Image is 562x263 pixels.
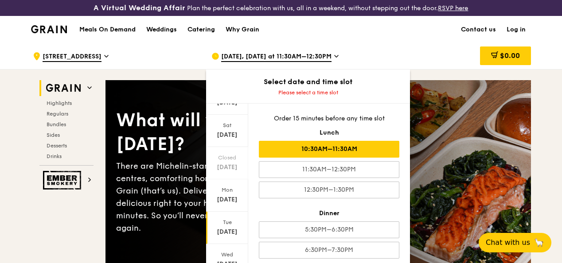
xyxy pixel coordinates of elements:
div: Sat [207,122,247,129]
img: Ember Smokery web logo [43,171,84,190]
a: Log in [501,16,531,43]
div: Lunch [259,128,399,137]
div: 10:30AM–11:30AM [259,141,399,158]
div: Why Grain [226,16,259,43]
div: 6:30PM–7:30PM [259,242,399,259]
div: There are Michelin-star restaurants, hawker centres, comforting home-cooked classics… and Grain (... [116,160,318,234]
span: [STREET_ADDRESS] [43,52,101,62]
div: Wed [207,251,247,258]
span: Chat with us [486,237,530,248]
a: GrainGrain [31,15,67,42]
button: Chat with us🦙 [479,233,551,252]
span: Drinks [47,153,62,159]
span: Bundles [47,121,66,128]
div: Order 15 minutes before any time slot [259,114,399,123]
div: Please select a time slot [206,89,410,96]
span: Highlights [47,100,72,106]
a: Catering [182,16,220,43]
h3: A Virtual Wedding Affair [94,4,185,12]
span: $0.00 [500,51,520,60]
div: Mon [207,186,247,193]
img: Grain [31,25,67,33]
div: 5:30PM–6:30PM [259,221,399,238]
a: RSVP here [438,4,468,12]
div: Select date and time slot [206,77,410,87]
a: Contact us [456,16,501,43]
div: [DATE] [207,163,247,172]
a: Weddings [141,16,182,43]
div: [DATE] [207,228,247,236]
div: Plan the perfect celebration with us, all in a weekend, without stepping out the door. [94,4,468,12]
div: Tue [207,219,247,226]
div: Catering [187,16,215,43]
span: 🦙 [534,237,544,248]
span: [DATE], [DATE] at 11:30AM–12:30PM [221,52,332,62]
img: Grain web logo [43,80,84,96]
div: [DATE] [207,131,247,139]
div: Weddings [146,16,177,43]
a: Why Grain [220,16,265,43]
div: Dinner [259,209,399,218]
div: 11:30AM–12:30PM [259,161,399,178]
h1: Meals On Demand [79,25,136,34]
div: 12:30PM–1:30PM [259,182,399,198]
div: Closed [207,154,247,161]
span: Regulars [47,111,68,117]
div: What will you eat [DATE]? [116,108,318,156]
div: [DATE] [207,195,247,204]
span: Sides [47,132,60,138]
span: Desserts [47,143,67,149]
